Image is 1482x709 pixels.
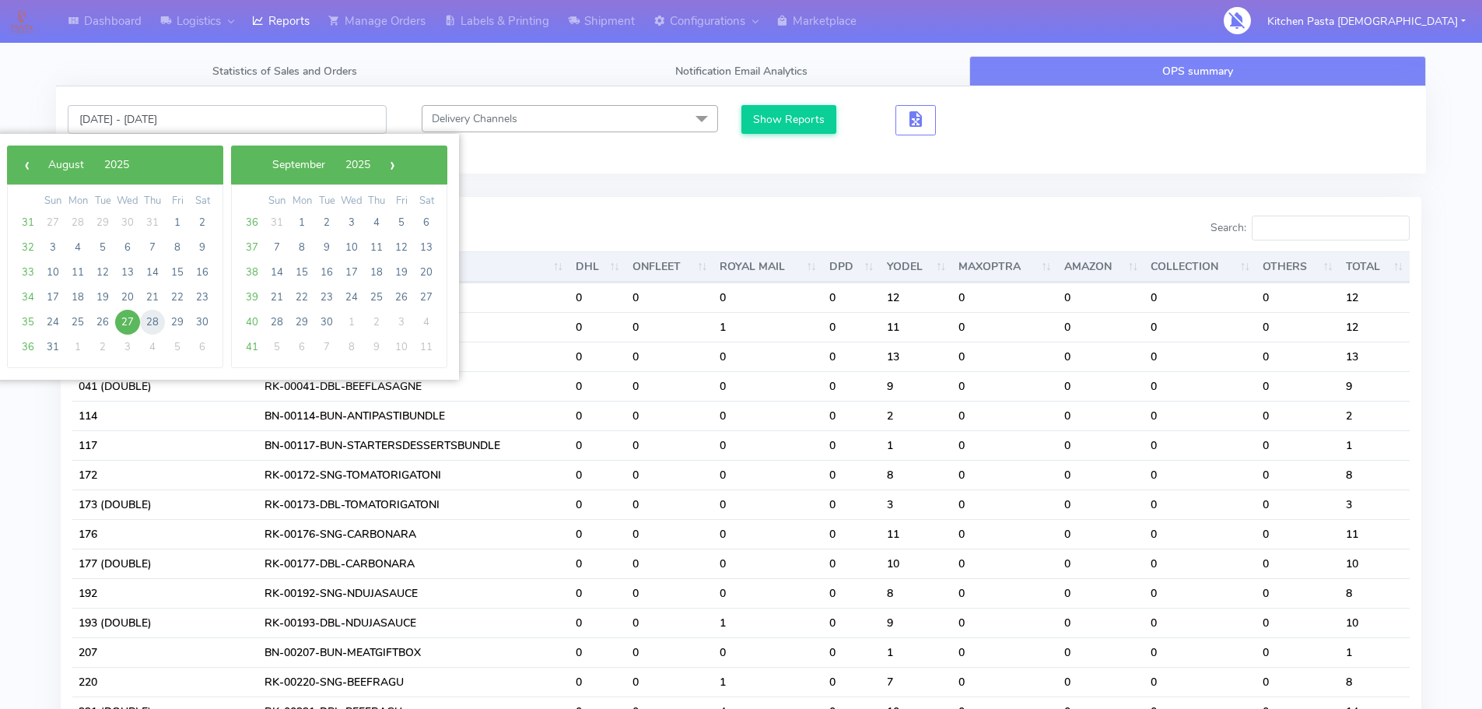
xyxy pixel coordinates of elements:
span: 3 [115,335,140,360]
span: 4 [414,310,439,335]
label: Search: [1210,216,1410,240]
button: September [262,153,335,177]
td: 0 [1256,283,1339,312]
span: 39 [240,285,265,310]
bs-datepicker-navigation-view: ​ ​ ​ [239,154,404,169]
td: 0 [1058,283,1145,312]
td: 0 [626,519,714,549]
input: Pick the Daterange [68,105,387,134]
td: 0 [569,490,626,519]
span: 28 [265,310,289,335]
td: 11 [881,519,953,549]
td: 0 [1144,490,1256,519]
span: 10 [40,260,65,285]
td: 0 [1256,371,1339,401]
th: weekday [40,193,65,210]
span: 2 [90,335,115,360]
span: 12 [90,260,115,285]
span: Notification Email Analytics [675,64,808,79]
td: 117 [72,430,258,460]
span: 31 [16,210,40,235]
span: › [380,153,404,177]
span: 4 [65,235,90,260]
td: 0 [952,283,1057,312]
td: 0 [626,549,714,578]
span: 7 [314,335,339,360]
td: 0 [1058,342,1145,371]
td: 0 [713,460,822,490]
span: 6 [115,235,140,260]
td: 13 [1340,342,1410,371]
th: weekday [389,193,414,210]
td: 0 [952,608,1057,637]
td: 0 [1058,401,1145,430]
span: 28 [140,310,165,335]
td: 0 [952,549,1057,578]
td: 0 [1256,430,1339,460]
td: 2 [1340,401,1410,430]
td: 0 [713,371,822,401]
span: 9 [314,235,339,260]
span: 35 [16,310,40,335]
td: 0 [1144,283,1256,312]
span: 14 [265,260,289,285]
td: 0 [1256,460,1339,490]
td: 0 [1058,519,1145,549]
button: Kitchen Pasta [DEMOGRAPHIC_DATA] [1256,5,1477,37]
td: 0 [952,401,1057,430]
td: 0 [823,430,881,460]
td: 0 [823,371,881,401]
button: 2025 [335,153,380,177]
span: 5 [389,210,414,235]
td: 0 [952,430,1057,460]
td: 114 [72,401,258,430]
input: Search: [1252,216,1410,240]
td: 0 [569,342,626,371]
td: 2 [881,401,953,430]
span: 27 [40,210,65,235]
th: TOTAL : activate to sort column ascending [1340,251,1410,283]
td: 0 [952,371,1057,401]
span: 23 [190,285,215,310]
span: 12 [389,235,414,260]
td: 1 [1340,637,1410,667]
span: 20 [115,285,140,310]
th: weekday [289,193,314,210]
td: 0 [1144,549,1256,578]
td: 9 [881,608,953,637]
td: 0 [1144,608,1256,637]
td: 0 [952,637,1057,667]
td: 12 [1340,312,1410,342]
th: weekday [115,193,140,210]
span: 25 [65,310,90,335]
span: 24 [40,310,65,335]
td: BN-00117-BUN-STARTERSDESSERTSBUNDLE [258,430,569,460]
span: 2 [190,210,215,235]
span: 27 [115,310,140,335]
span: 30 [190,310,215,335]
span: 5 [265,335,289,360]
td: 0 [952,312,1057,342]
td: 0 [713,549,822,578]
td: 0 [1058,430,1145,460]
td: 0 [1144,342,1256,371]
td: 0 [569,371,626,401]
span: 41 [240,335,265,360]
td: 8 [881,460,953,490]
td: RK-00192-SNG-NDUJASAUCE [258,578,569,608]
td: 172 [72,460,258,490]
td: RK-00176-SNG-CARBONARA [258,519,569,549]
td: 3 [1340,490,1410,519]
td: 0 [1256,578,1339,608]
td: 0 [626,608,714,637]
span: Delivery Channels [432,111,517,126]
td: 3 [881,490,953,519]
td: 0 [713,342,822,371]
td: 0 [626,490,714,519]
td: 0 [569,430,626,460]
td: 1 [713,608,822,637]
td: 0 [1256,401,1339,430]
td: 1 [1340,430,1410,460]
span: 29 [165,310,190,335]
td: 0 [952,578,1057,608]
